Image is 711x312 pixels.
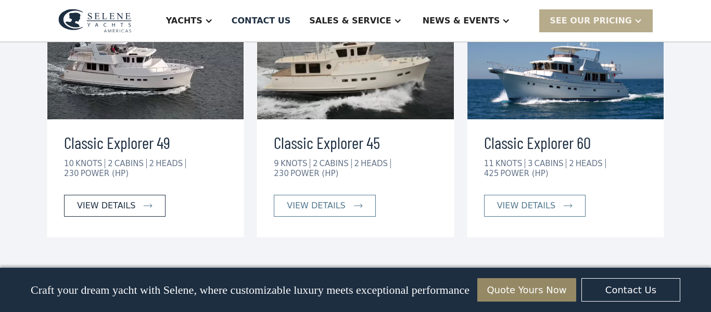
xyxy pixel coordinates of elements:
[500,169,548,178] div: POWER (HP)
[484,195,586,217] a: view details
[287,199,345,212] div: view details
[274,159,279,168] div: 9
[497,199,555,212] div: view details
[81,169,129,178] div: POWER (HP)
[274,130,437,155] h3: Classic Explorer 45
[354,204,363,208] img: icon
[149,159,155,168] div: 2
[64,159,74,168] div: 10
[354,159,359,168] div: 2
[75,159,105,168] div: KNOTS
[539,9,653,32] div: SEE Our Pricing
[484,159,494,168] div: 11
[156,159,186,168] div: HEADS
[569,159,574,168] div: 2
[423,15,500,27] div: News & EVENTS
[564,204,573,208] img: icon
[313,159,318,168] div: 2
[309,15,391,27] div: Sales & Service
[58,9,132,33] img: logo
[290,169,338,178] div: POWER (HP)
[361,159,391,168] div: HEADS
[144,204,153,208] img: icon
[31,283,469,297] p: Craft your dream yacht with Selene, where customizable luxury meets exceptional performance
[108,159,113,168] div: 2
[496,159,525,168] div: KNOTS
[581,278,680,302] a: Contact Us
[477,278,576,302] a: Quote Yours Now
[115,159,147,168] div: CABINS
[484,169,499,178] div: 425
[534,159,566,168] div: CABINS
[281,159,310,168] div: KNOTS
[320,159,352,168] div: CABINS
[528,159,533,168] div: 3
[64,169,79,178] div: 230
[77,199,135,212] div: view details
[484,130,647,155] h3: Classic Explorer 60
[274,195,375,217] a: view details
[232,15,291,27] div: Contact US
[64,195,166,217] a: view details
[274,169,289,178] div: 230
[166,15,202,27] div: Yachts
[576,159,606,168] div: HEADS
[64,130,227,155] h3: Classic Explorer 49
[550,15,632,27] div: SEE Our Pricing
